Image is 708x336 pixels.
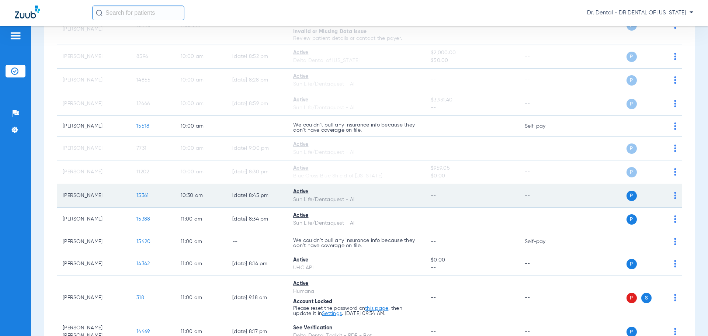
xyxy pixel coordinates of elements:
td: [PERSON_NAME] [57,208,131,231]
span: P [627,52,637,62]
td: [PERSON_NAME] [57,231,131,252]
span: P [627,259,637,269]
span: -- [431,124,436,129]
span: -- [431,146,436,151]
td: 11:00 AM [175,208,226,231]
td: Self-pay [519,231,569,252]
span: P [627,167,637,177]
td: -- [519,45,569,69]
td: 10:00 AM [175,92,226,116]
td: [PERSON_NAME] [57,69,131,92]
td: -- [519,160,569,184]
span: 318 [136,295,144,300]
iframe: Chat Widget [671,301,708,336]
div: Sun Life/Dentaquest - AI [293,149,419,156]
td: [PERSON_NAME] [57,92,131,116]
td: -- [519,137,569,160]
td: 10:00 AM [175,160,226,184]
input: Search for patients [92,6,184,20]
p: Please reset the password on , then update it in . [DATE] 09:34 AM. [293,306,419,316]
div: Active [293,188,419,196]
img: group-dot-blue.svg [674,76,676,84]
a: this page [365,306,388,311]
span: -- [431,295,436,300]
div: Active [293,256,419,264]
td: -- [519,252,569,276]
td: [DATE] 8:45 PM [226,184,287,208]
span: 8596 [136,54,148,59]
p: We couldn’t pull any insurance info because they don’t have coverage on file. [293,238,419,248]
span: 15388 [136,217,150,222]
td: -- [519,69,569,92]
span: 14469 [136,329,150,334]
td: [DATE] 8:59 PM [226,92,287,116]
div: Active [293,141,419,149]
td: 10:30 AM [175,184,226,208]
td: [DATE] 9:00 PM [226,137,287,160]
img: group-dot-blue.svg [674,192,676,199]
span: -- [431,193,436,198]
td: [DATE] 8:34 PM [226,208,287,231]
span: $50.00 [431,57,513,65]
img: group-dot-blue.svg [674,215,676,223]
img: hamburger-icon [10,31,21,40]
td: -- [226,231,287,252]
div: Active [293,280,419,288]
span: P [627,99,637,109]
td: 10:00 AM [175,45,226,69]
span: 14855 [136,77,150,83]
div: Sun Life/Dentaquest - AI [293,219,419,227]
td: 10:00 AM [175,69,226,92]
td: -- [226,116,287,137]
span: 12446 [136,101,150,106]
span: 11202 [136,169,149,174]
td: 11:00 AM [175,276,226,320]
span: 7731 [136,146,146,151]
span: P [627,214,637,225]
td: 11:00 AM [175,252,226,276]
td: [PERSON_NAME] [57,184,131,208]
span: P [627,293,637,303]
span: 14342 [136,261,150,266]
td: 10:00 AM [175,137,226,160]
a: Settings [322,311,342,316]
span: $3,931.40 [431,96,513,104]
img: group-dot-blue.svg [674,168,676,176]
div: Active [293,212,419,219]
div: Sun Life/Dentaquest - AI [293,196,419,204]
p: We couldn’t pull any insurance info because they don’t have coverage on file. [293,122,419,133]
span: 15420 [136,239,150,244]
span: $2,000.00 [431,49,513,57]
td: Self-pay [519,116,569,137]
span: P [627,191,637,201]
span: 15361 [136,193,149,198]
td: -- [519,208,569,231]
td: [PERSON_NAME] [57,137,131,160]
td: [DATE] 8:52 PM [226,45,287,69]
span: Dr. Dental - DR DENTAL OF [US_STATE] [587,9,693,17]
td: [DATE] 8:14 PM [226,252,287,276]
img: group-dot-blue.svg [674,122,676,130]
td: -- [519,276,569,320]
span: P [627,143,637,154]
img: group-dot-blue.svg [674,145,676,152]
span: $0.00 [431,172,513,180]
div: Delta Dental of [US_STATE] [293,57,419,65]
span: -- [431,264,513,272]
span: Invalid or Missing Data Issue [293,29,367,34]
span: -- [431,104,513,112]
span: S [641,293,652,303]
div: Active [293,49,419,57]
td: [PERSON_NAME] [57,160,131,184]
td: 10:00 AM [175,116,226,137]
div: Active [293,96,419,104]
span: $0.00 [431,256,513,264]
td: -- [519,92,569,116]
p: Review patient details or contact the payer. [293,36,419,41]
span: -- [431,217,436,222]
img: Zuub Logo [15,6,40,18]
img: group-dot-blue.svg [674,294,676,301]
span: -- [431,239,436,244]
img: group-dot-blue.svg [674,260,676,267]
